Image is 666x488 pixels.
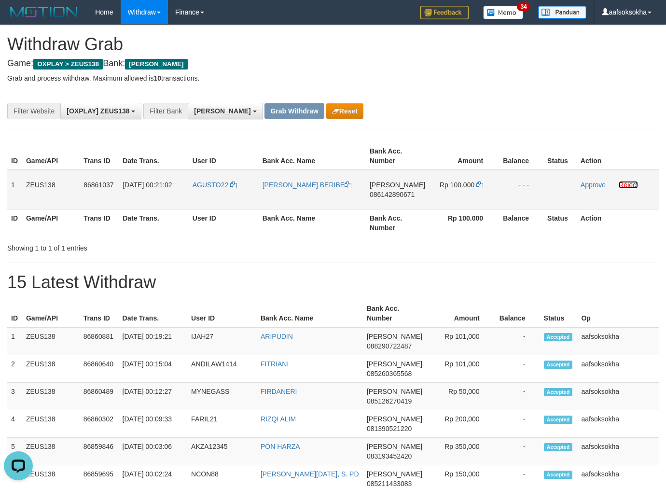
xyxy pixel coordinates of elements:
span: Accepted [544,361,573,369]
th: Action [577,142,659,170]
th: User ID [187,300,257,327]
span: Copy 085126270419 to clipboard [367,397,412,405]
span: [PERSON_NAME] [194,107,250,115]
div: Filter Bank [143,103,188,119]
span: Accepted [544,443,573,451]
td: 86860302 [80,410,119,438]
th: Game/API [22,142,80,170]
span: OXPLAY > ZEUS138 [33,59,103,70]
td: - [494,438,540,465]
a: Reject [619,181,638,189]
td: ZEUS138 [22,410,80,438]
td: Rp 350,000 [426,438,494,465]
td: MYNEGASS [187,383,257,410]
th: Trans ID [80,300,119,327]
th: Rp 100.000 [429,209,498,237]
span: 86861037 [83,181,113,189]
td: aafsoksokha [577,383,659,410]
td: [DATE] 00:03:06 [119,438,188,465]
a: RIZQI ALIM [261,415,296,423]
span: [PERSON_NAME] [367,470,422,478]
th: User ID [189,142,259,170]
td: 86860489 [80,383,119,410]
th: Bank Acc. Number [363,300,426,327]
img: Button%20Memo.svg [483,6,524,19]
span: Copy 083193452420 to clipboard [367,452,412,460]
td: 2 [7,355,22,383]
th: Game/API [22,209,80,237]
th: Trans ID [80,209,119,237]
button: [PERSON_NAME] [188,103,263,119]
th: Balance [498,209,543,237]
h1: Withdraw Grab [7,35,659,54]
span: [PERSON_NAME] [367,388,422,395]
th: Balance [494,300,540,327]
span: [PERSON_NAME] [370,181,425,189]
th: Date Trans. [119,209,189,237]
a: AGUSTO22 [193,181,237,189]
td: aafsoksokha [577,438,659,465]
td: 3 [7,383,22,410]
td: aafsoksokha [577,410,659,438]
th: Date Trans. [119,142,189,170]
span: AGUSTO22 [193,181,228,189]
td: - [494,327,540,355]
th: Bank Acc. Name [257,300,363,327]
td: 86859846 [80,438,119,465]
img: panduan.png [538,6,586,19]
th: Action [577,209,659,237]
a: FIRDANERI [261,388,297,395]
td: ZEUS138 [22,438,80,465]
td: [DATE] 00:12:27 [119,383,188,410]
span: Copy 086142890671 to clipboard [370,191,415,198]
th: Balance [498,142,543,170]
td: aafsoksokha [577,355,659,383]
td: AKZA12345 [187,438,257,465]
th: Op [577,300,659,327]
h1: 15 Latest Withdraw [7,273,659,292]
p: Grab and process withdraw. Maximum allowed is transactions. [7,73,659,83]
button: Reset [326,103,363,119]
span: Accepted [544,388,573,396]
td: Rp 200,000 [426,410,494,438]
span: Accepted [544,471,573,479]
span: [PERSON_NAME] [367,415,422,423]
strong: 10 [153,74,161,82]
th: Trans ID [80,142,119,170]
td: [DATE] 00:15:04 [119,355,188,383]
th: Amount [429,142,498,170]
td: aafsoksokha [577,327,659,355]
td: ZEUS138 [22,383,80,410]
th: User ID [189,209,259,237]
img: MOTION_logo.png [7,5,81,19]
td: 5 [7,438,22,465]
td: - - - [498,170,543,209]
td: Rp 101,000 [426,327,494,355]
span: [PERSON_NAME] [125,59,187,70]
th: Date Trans. [119,300,188,327]
a: PON HARZA [261,443,300,450]
th: Status [540,300,578,327]
span: Copy 081390521220 to clipboard [367,425,412,432]
h4: Game: Bank: [7,59,659,69]
th: Bank Acc. Number [366,142,429,170]
span: [PERSON_NAME] [367,360,422,368]
button: Open LiveChat chat widget [4,4,33,33]
td: FARIL21 [187,410,257,438]
span: [OXPLAY] ZEUS138 [67,107,129,115]
th: Amount [426,300,494,327]
td: Rp 101,000 [426,355,494,383]
td: ANDILAW1414 [187,355,257,383]
td: IJAH27 [187,327,257,355]
td: 1 [7,327,22,355]
button: Grab Withdraw [264,103,324,119]
td: 1 [7,170,22,209]
td: - [494,383,540,410]
a: FITRIANI [261,360,289,368]
div: Showing 1 to 1 of 1 entries [7,239,270,253]
td: 4 [7,410,22,438]
img: Feedback.jpg [420,6,469,19]
span: Accepted [544,416,573,424]
th: Status [543,209,577,237]
th: Game/API [22,300,80,327]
